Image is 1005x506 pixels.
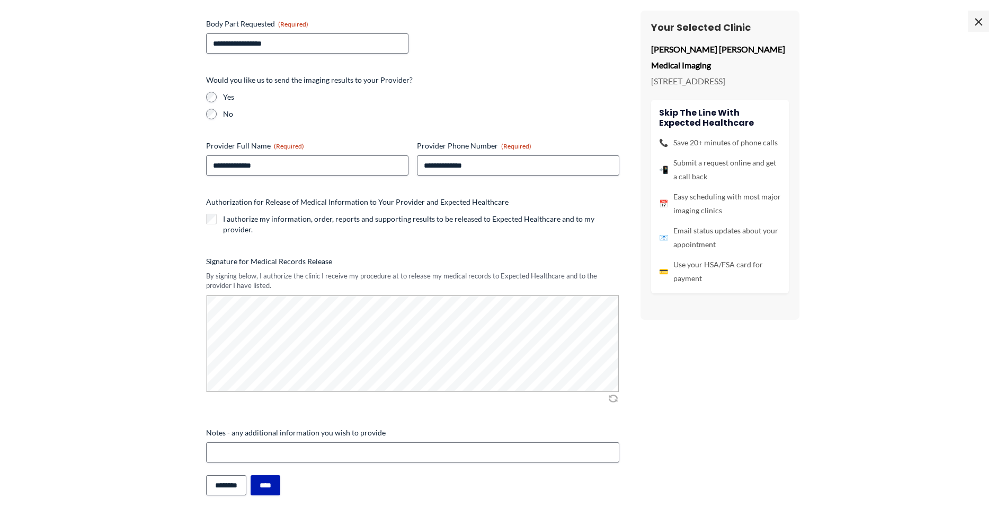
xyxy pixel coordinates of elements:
[659,136,668,150] span: 📞
[659,190,781,217] li: Easy scheduling with most major imaging clinics
[659,197,668,211] span: 📅
[206,197,509,207] legend: Authorization for Release of Medical Information to Your Provider and Expected Healthcare
[659,231,668,245] span: 📧
[501,142,531,150] span: (Required)
[659,258,781,285] li: Use your HSA/FSA card for payment
[659,136,781,150] li: Save 20+ minutes of phone calls
[223,214,619,235] label: I authorize my information, order, reports and supporting results to be released to Expected Heal...
[968,11,989,32] span: ×
[206,428,619,438] label: Notes - any additional information you wish to provide
[206,141,408,151] label: Provider Full Name
[651,73,789,89] p: [STREET_ADDRESS]
[417,141,619,151] label: Provider Phone Number
[659,163,668,177] span: 📲
[274,142,304,150] span: (Required)
[278,20,308,28] span: (Required)
[206,256,619,267] label: Signature for Medical Records Release
[659,156,781,184] li: Submit a request online and get a call back
[659,224,781,251] li: Email status updates about your appointment
[206,271,619,291] div: By signing below, I authorize the clinic I receive my procedure at to release my medical records ...
[651,41,789,73] p: [PERSON_NAME] [PERSON_NAME] Medical Imaging
[206,19,408,29] label: Body Part Requested
[651,21,789,33] h3: Your Selected Clinic
[659,108,781,128] h4: Skip the line with Expected Healthcare
[223,92,619,102] label: Yes
[659,265,668,278] span: 💳
[206,75,413,85] legend: Would you like us to send the imaging results to your Provider?
[607,393,619,404] img: Clear Signature
[223,109,619,119] label: No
